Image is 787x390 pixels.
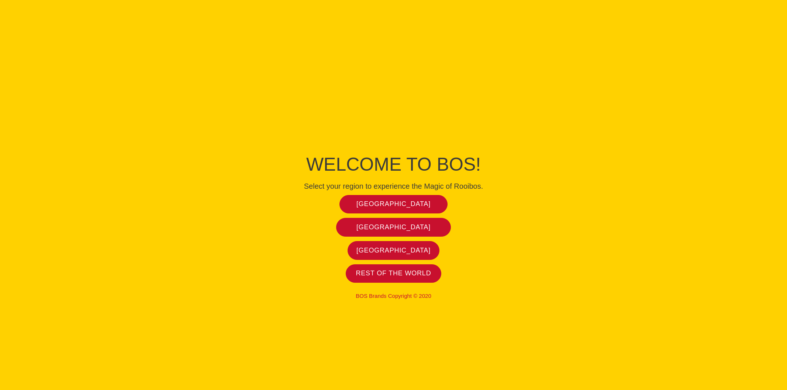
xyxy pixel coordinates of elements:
[228,182,560,191] h4: Select your region to experience the Magic of Rooibos.
[356,246,431,255] span: [GEOGRAPHIC_DATA]
[339,195,448,214] a: [GEOGRAPHIC_DATA]
[356,223,431,231] span: [GEOGRAPHIC_DATA]
[356,200,431,208] span: [GEOGRAPHIC_DATA]
[356,269,431,278] span: Rest of the world
[366,88,421,143] img: Bos Brands
[228,293,560,299] p: BOS Brands Copyright © 2020
[336,218,451,237] a: [GEOGRAPHIC_DATA]
[228,152,560,177] h1: Welcome to BOS!
[346,264,442,283] a: Rest of the world
[348,241,440,260] a: [GEOGRAPHIC_DATA]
